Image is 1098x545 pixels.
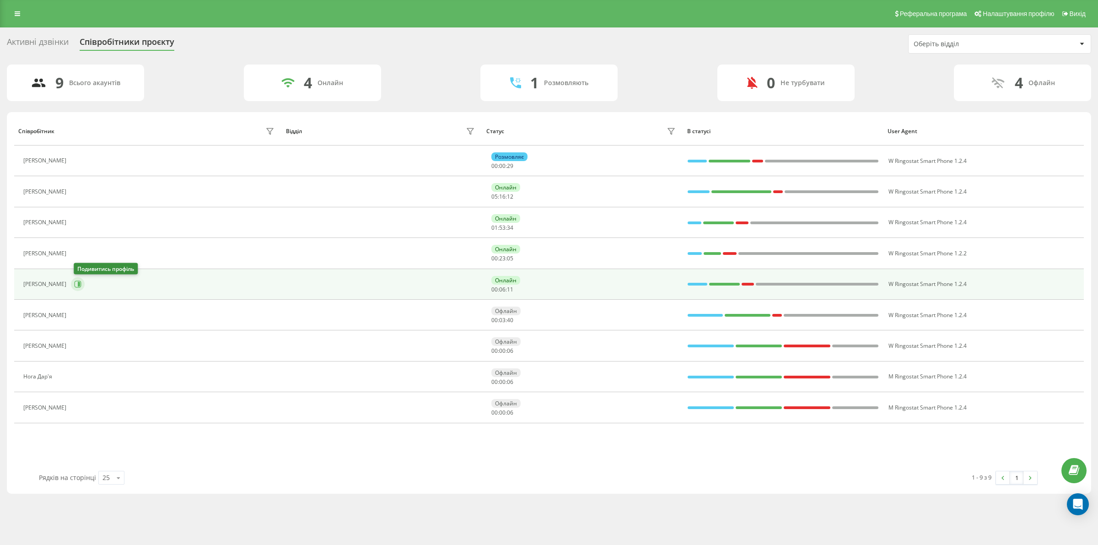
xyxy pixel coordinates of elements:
div: : : [491,317,513,324]
div: Оберіть відділ [914,40,1023,48]
div: [PERSON_NAME] [23,189,69,195]
span: 40 [507,316,513,324]
div: : : [491,255,513,262]
div: Відділ [286,128,302,135]
span: W Ringostat Smart Phone 1.2.4 [888,342,967,350]
span: 00 [491,409,498,416]
span: 05 [507,254,513,262]
span: 00 [491,254,498,262]
div: 25 [102,473,110,482]
div: Open Intercom Messenger [1067,493,1089,515]
div: [PERSON_NAME] [23,250,69,257]
div: : : [491,194,513,200]
div: Онлайн [491,214,520,223]
span: 00 [499,347,506,355]
div: Статус [486,128,504,135]
a: 1 [1010,471,1023,484]
div: Онлайн [491,183,520,192]
div: Онлайн [491,245,520,254]
span: W Ringostat Smart Phone 1.2.2 [888,249,967,257]
div: : : [491,286,513,293]
span: 16 [499,193,506,200]
span: 00 [491,378,498,386]
span: 00 [491,286,498,293]
div: [PERSON_NAME] [23,312,69,318]
div: Співробітники проєкту [80,37,174,51]
span: 00 [499,162,506,170]
div: Активні дзвінки [7,37,69,51]
div: : : [491,163,513,169]
div: Подивитись профіль [74,263,138,275]
span: 03 [499,316,506,324]
span: 06 [507,378,513,386]
div: : : [491,348,513,354]
span: W Ringostat Smart Phone 1.2.4 [888,218,967,226]
span: W Ringostat Smart Phone 1.2.4 [888,280,967,288]
div: Розмовляє [491,152,527,161]
div: 4 [304,74,312,92]
span: Рядків на сторінці [39,473,96,482]
span: 06 [507,347,513,355]
div: Офлайн [491,307,521,315]
div: : : [491,379,513,385]
div: [PERSON_NAME] [23,281,69,287]
div: User Agent [888,128,1080,135]
span: 53 [499,224,506,232]
span: 01 [491,224,498,232]
div: 1 [530,74,538,92]
span: 00 [499,378,506,386]
div: : : [491,225,513,231]
span: 12 [507,193,513,200]
span: 06 [499,286,506,293]
div: Співробітник [18,128,54,135]
span: 29 [507,162,513,170]
div: В статусі [687,128,879,135]
span: 00 [499,409,506,416]
span: M Ringostat Smart Phone 1.2.4 [888,404,967,411]
span: W Ringostat Smart Phone 1.2.4 [888,311,967,319]
div: Онлайн [491,276,520,285]
div: [PERSON_NAME] [23,405,69,411]
span: 34 [507,224,513,232]
div: [PERSON_NAME] [23,219,69,226]
div: Не турбувати [780,79,825,87]
div: Розмовляють [544,79,588,87]
div: Всього акаунтів [69,79,120,87]
div: Нога Дар'я [23,373,54,380]
div: [PERSON_NAME] [23,157,69,164]
div: 1 - 9 з 9 [972,473,991,482]
div: Офлайн [491,368,521,377]
span: 11 [507,286,513,293]
span: M Ringostat Smart Phone 1.2.4 [888,372,967,380]
span: 00 [491,162,498,170]
span: 23 [499,254,506,262]
div: Офлайн [491,337,521,346]
span: 06 [507,409,513,416]
div: 0 [767,74,775,92]
div: Офлайн [491,399,521,408]
span: 00 [491,316,498,324]
span: Вихід [1070,10,1086,17]
span: W Ringostat Smart Phone 1.2.4 [888,157,967,165]
div: Офлайн [1028,79,1055,87]
div: [PERSON_NAME] [23,343,69,349]
div: Онлайн [318,79,343,87]
span: 00 [491,347,498,355]
span: 05 [491,193,498,200]
div: 9 [55,74,64,92]
div: 4 [1015,74,1023,92]
span: Реферальна програма [900,10,967,17]
span: Налаштування профілю [983,10,1054,17]
div: : : [491,410,513,416]
span: W Ringostat Smart Phone 1.2.4 [888,188,967,195]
